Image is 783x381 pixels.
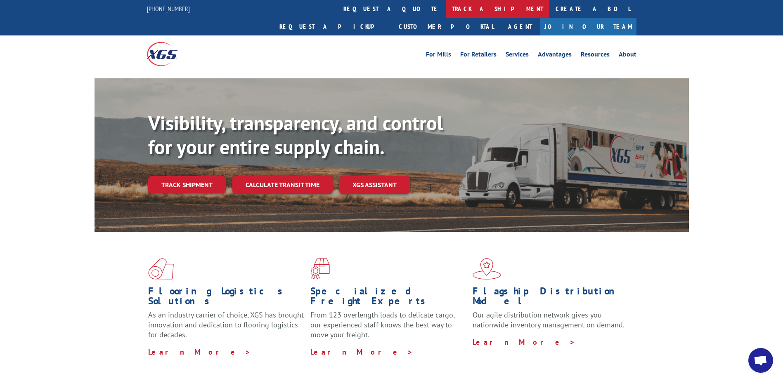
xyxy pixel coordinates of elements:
h1: Flagship Distribution Model [473,286,629,310]
a: About [619,51,636,60]
a: Track shipment [148,176,226,193]
a: Customer Portal [393,18,500,35]
a: Services [506,51,529,60]
img: xgs-icon-focused-on-flooring-red [310,258,330,280]
span: As an industry carrier of choice, XGS has brought innovation and dedication to flooring logistics... [148,310,304,339]
img: xgs-icon-flagship-distribution-model-red [473,258,501,280]
a: For Mills [426,51,451,60]
a: Learn More > [148,347,251,357]
span: Our agile distribution network gives you nationwide inventory management on demand. [473,310,625,329]
h1: Flooring Logistics Solutions [148,286,304,310]
a: XGS ASSISTANT [339,176,410,194]
a: Request a pickup [273,18,393,35]
a: Join Our Team [540,18,636,35]
a: Learn More > [310,347,413,357]
h1: Specialized Freight Experts [310,286,466,310]
p: From 123 overlength loads to delicate cargo, our experienced staff knows the best way to move you... [310,310,466,347]
a: Resources [581,51,610,60]
b: Visibility, transparency, and control for your entire supply chain. [148,110,443,160]
a: Learn More > [473,337,575,347]
a: Advantages [538,51,572,60]
a: Open chat [748,348,773,373]
a: Calculate transit time [232,176,333,194]
a: Agent [500,18,540,35]
a: For Retailers [460,51,497,60]
img: xgs-icon-total-supply-chain-intelligence-red [148,258,174,280]
a: [PHONE_NUMBER] [147,5,190,13]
